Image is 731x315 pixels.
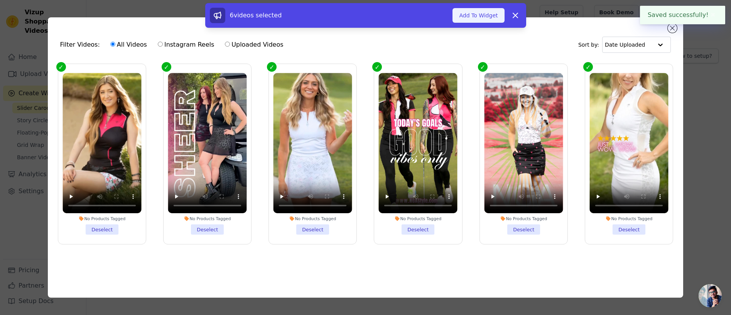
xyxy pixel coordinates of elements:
div: No Products Tagged [589,216,669,222]
div: No Products Tagged [168,216,247,222]
label: Instagram Reels [157,40,214,50]
div: No Products Tagged [379,216,458,222]
span: 6 videos selected [230,12,282,19]
div: No Products Tagged [62,216,142,222]
label: Uploaded Videos [225,40,284,50]
button: Add To Widget [452,8,504,23]
div: Sort by: [578,37,671,53]
div: Saved successfully! [640,6,725,24]
div: No Products Tagged [484,216,563,222]
div: No Products Tagged [273,216,353,222]
label: All Videos [110,40,147,50]
div: Filter Videos: [60,36,288,54]
button: Close [709,10,717,20]
a: Open chat [699,284,722,307]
